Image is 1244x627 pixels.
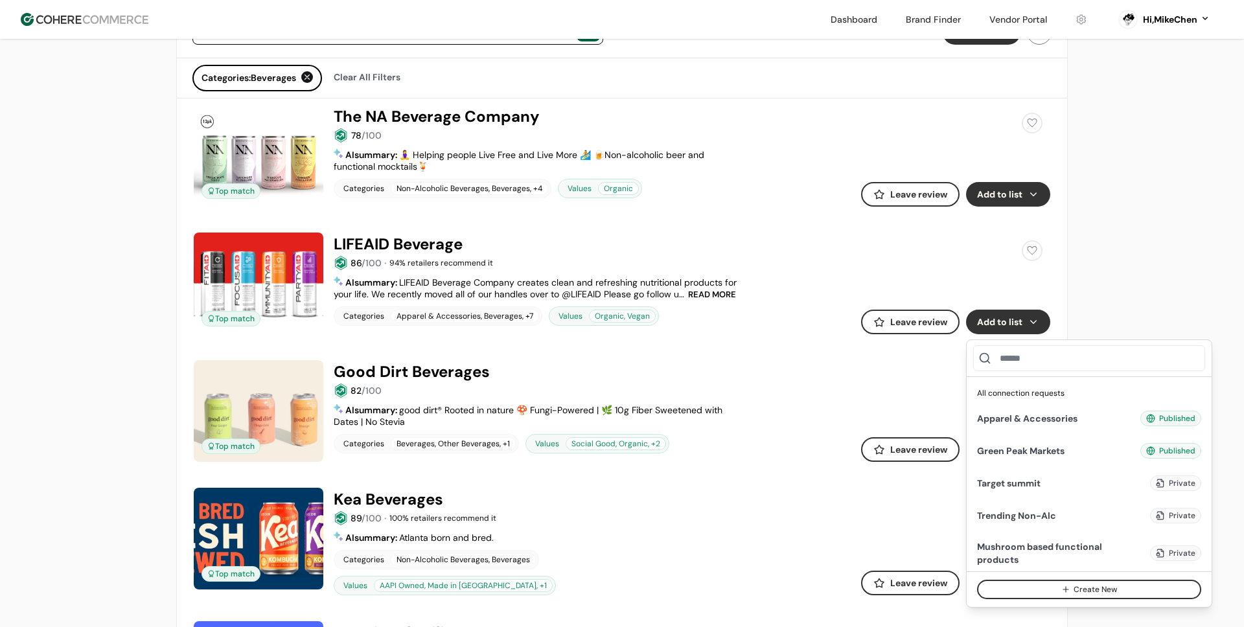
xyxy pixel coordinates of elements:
[977,509,1111,522] div: Trending Non-Alc
[1019,238,1045,264] button: add to favorite
[977,540,1111,566] div: Mushroom based functional products
[202,71,296,85] span: Categories: Beverages
[345,404,399,416] span: AI :
[354,404,395,416] span: summary
[1150,545,1201,561] div: Private
[334,404,722,427] span: good dirt® Rooted in nature 🍄 Fungi-Powered | 🌿 10g Fiber Sweetened with Dates | No Stevia
[1143,13,1210,27] button: Hi,MikeChen
[327,65,407,89] div: Clear All Filters
[977,444,1101,457] div: Green Peak Markets
[354,532,395,543] span: summary
[21,13,148,26] img: Cohere Logo
[399,532,494,543] span: Atlanta born and bred.
[1150,475,1201,491] div: Private
[345,532,399,543] span: AI :
[971,387,1208,399] div: All connection requests
[1118,10,1138,29] svg: 0 percent
[977,477,1111,490] div: Target summit
[354,149,395,161] span: summary
[977,580,1201,599] button: Create New
[334,149,704,172] span: 🧘‍♀️ Helping people Live Free and Live More 🏄 🍺Non-alcoholic beer and functional mocktails🍹
[345,277,399,288] span: AI :
[688,290,736,299] span: READ MORE
[1143,13,1197,27] div: Hi, MikeChen
[1150,508,1201,523] div: Private
[1140,411,1201,426] div: Published
[334,277,737,312] span: LIFEAID Beverage Company creates clean and refreshing nutritional products for your life. We rece...
[1140,443,1201,459] div: Published
[977,412,1101,425] div: Apparel & Accessories
[1019,110,1045,136] button: add to favorite
[345,149,399,161] span: AI :
[354,277,395,288] span: summary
